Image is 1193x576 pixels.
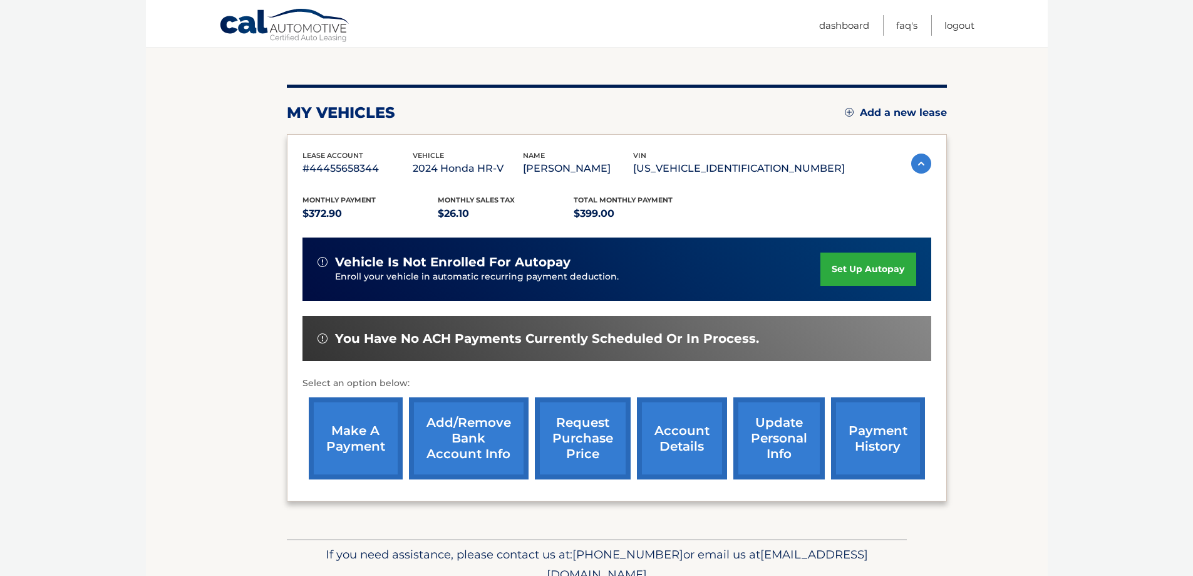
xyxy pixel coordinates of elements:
[335,331,759,347] span: You have no ACH payments currently scheduled or in process.
[335,254,571,270] span: vehicle is not enrolled for autopay
[302,205,438,223] p: $372.90
[219,8,351,45] a: Cal Automotive
[438,205,574,223] p: $26.10
[572,547,683,562] span: [PHONE_NUMBER]
[845,107,947,119] a: Add a new lease
[523,160,633,177] p: [PERSON_NAME]
[302,196,376,204] span: Monthly Payment
[438,196,515,204] span: Monthly sales Tax
[574,196,673,204] span: Total Monthly Payment
[633,160,845,177] p: [US_VEHICLE_IDENTIFICATION_NUMBER]
[318,257,328,267] img: alert-white.svg
[413,160,523,177] p: 2024 Honda HR-V
[911,154,931,174] img: accordion-active.svg
[409,397,529,479] a: Add/Remove bank account info
[819,15,869,36] a: Dashboard
[413,151,444,160] span: vehicle
[845,108,854,117] img: add.svg
[309,397,403,479] a: make a payment
[820,253,916,286] a: set up autopay
[831,397,925,479] a: payment history
[944,15,974,36] a: Logout
[523,151,545,160] span: name
[733,397,825,479] a: update personal info
[535,397,631,479] a: request purchase price
[335,270,821,284] p: Enroll your vehicle in automatic recurring payment deduction.
[302,151,363,160] span: lease account
[302,160,413,177] p: #44455658344
[633,151,646,160] span: vin
[896,15,917,36] a: FAQ's
[637,397,727,479] a: account details
[287,103,395,122] h2: my vehicles
[574,205,710,223] p: $399.00
[318,333,328,343] img: alert-white.svg
[302,376,931,391] p: Select an option below:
